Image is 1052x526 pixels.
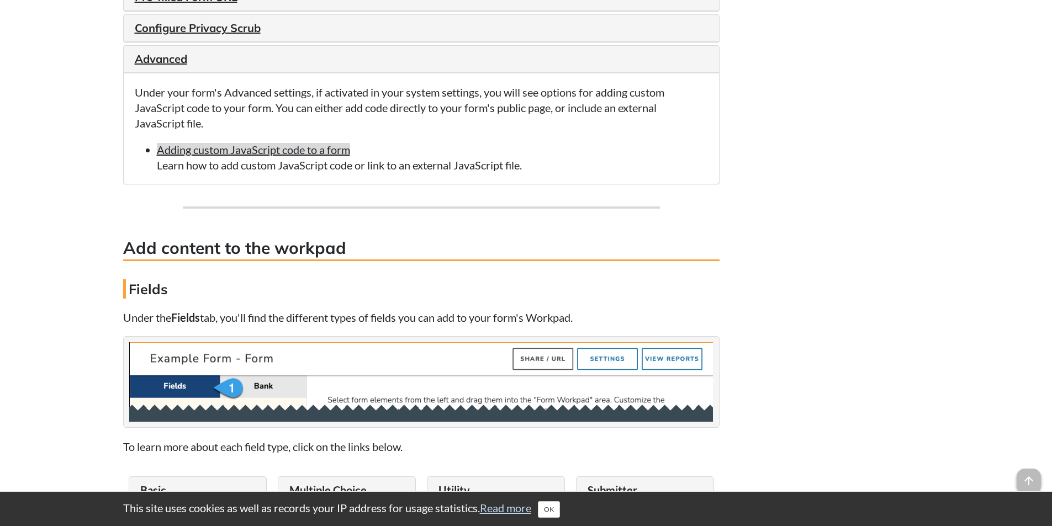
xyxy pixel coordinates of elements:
h3: Add content to the workpad [123,236,720,261]
h4: Fields [123,279,720,299]
a: Adding custom JavaScript code to a form [157,143,350,156]
a: arrow_upward [1017,470,1041,483]
p: Under your form's Advanced settings, if activated in your system settings, you will see options f... [135,84,708,131]
a: Configure Privacy Scrub [135,21,261,35]
img: The Fields tab [129,342,713,422]
p: To learn more about each field type, click on the links below. [123,439,720,454]
a: Advanced [135,52,187,66]
span: Utility [438,484,470,497]
span: Multiple Choice [289,484,367,497]
a: Read more [480,501,531,514]
span: Basic [140,484,166,497]
span: arrow_upward [1017,469,1041,493]
span: Submitter [588,484,637,497]
button: Close [538,501,560,518]
div: This site uses cookies as well as records your IP address for usage statistics. [112,500,940,518]
strong: Fields [171,311,200,324]
p: Under the tab, you'll find the different types of fields you can add to your form's Workpad. [123,310,720,325]
li: Learn how to add custom JavaScript code or link to an external JavaScript file. [157,142,708,173]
